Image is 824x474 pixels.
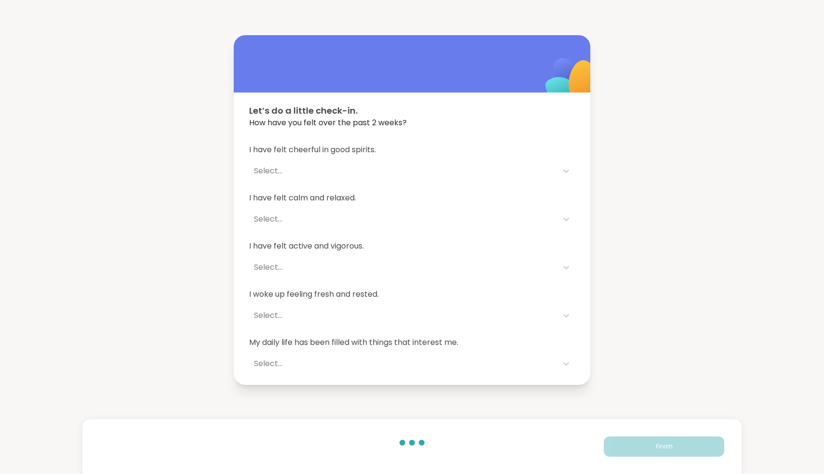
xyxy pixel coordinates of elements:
[249,337,575,348] span: My daily life has been filled with things that interest me.
[249,104,575,117] span: Let’s do a little check-in.
[656,442,673,451] span: Finish
[254,310,553,321] div: Select...
[249,240,575,252] span: I have felt active and vigorous.
[254,262,553,273] div: Select...
[604,436,724,457] button: Finish
[254,213,553,225] div: Select...
[254,358,553,369] div: Select...
[249,289,575,300] span: I woke up feeling fresh and rested.
[523,33,619,129] img: ShareWell Logomark
[249,192,575,204] span: I have felt calm and relaxed.
[249,117,575,129] span: How have you felt over the past 2 weeks?
[249,144,575,156] span: I have felt cheerful in good spirits.
[254,165,553,177] div: Select...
